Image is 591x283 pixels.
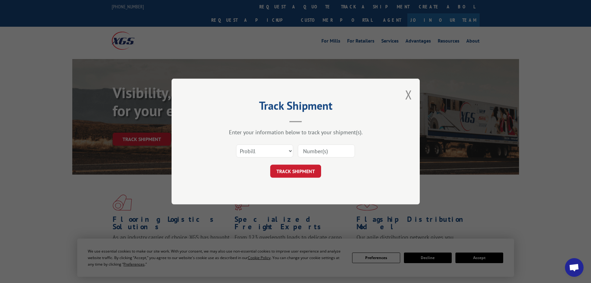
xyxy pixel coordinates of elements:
div: Open chat [565,258,584,277]
input: Number(s) [298,144,355,157]
h2: Track Shipment [203,101,389,113]
button: TRACK SHIPMENT [270,165,321,178]
button: Close modal [405,86,412,103]
div: Enter your information below to track your shipment(s). [203,129,389,136]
